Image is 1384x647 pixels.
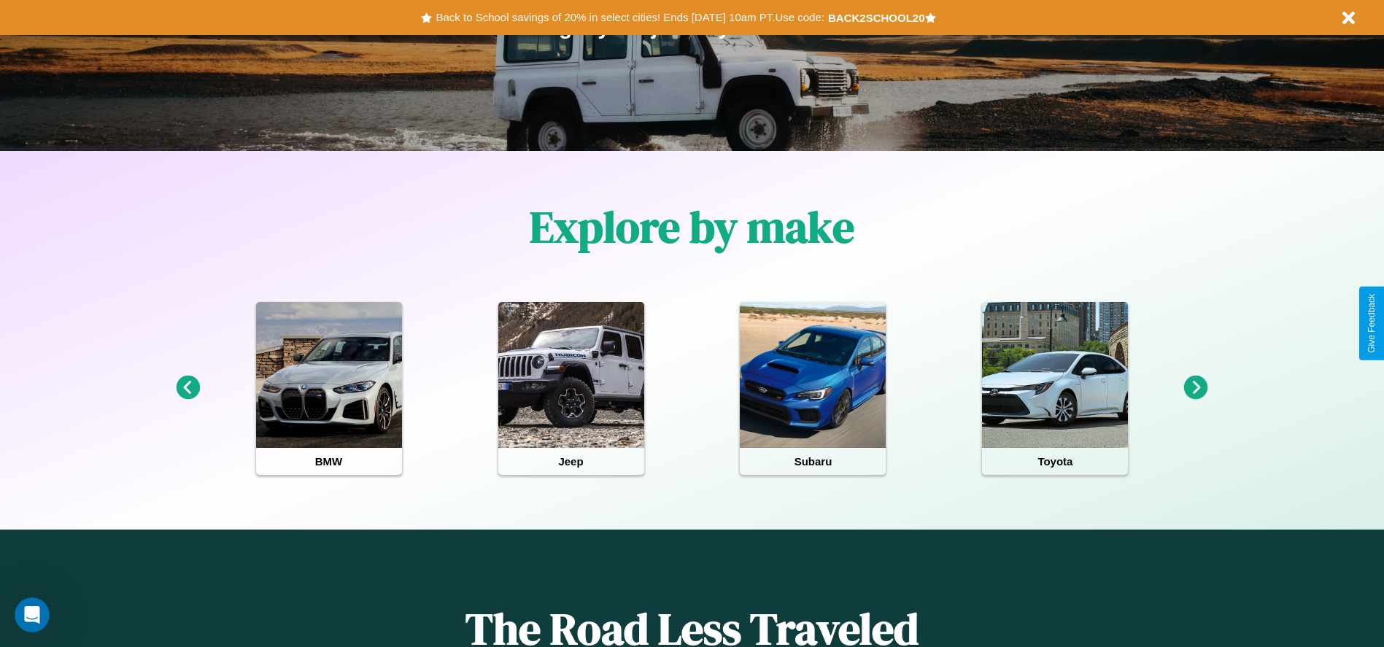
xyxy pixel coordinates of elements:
button: Back to School savings of 20% in select cities! Ends [DATE] 10am PT.Use code: [432,7,827,28]
h1: Explore by make [530,197,854,257]
h4: Jeep [498,448,644,475]
iframe: Intercom live chat [15,597,50,632]
div: Give Feedback [1366,294,1377,353]
h4: BMW [256,448,402,475]
h4: Toyota [982,448,1128,475]
b: BACK2SCHOOL20 [828,12,925,24]
h4: Subaru [740,448,886,475]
